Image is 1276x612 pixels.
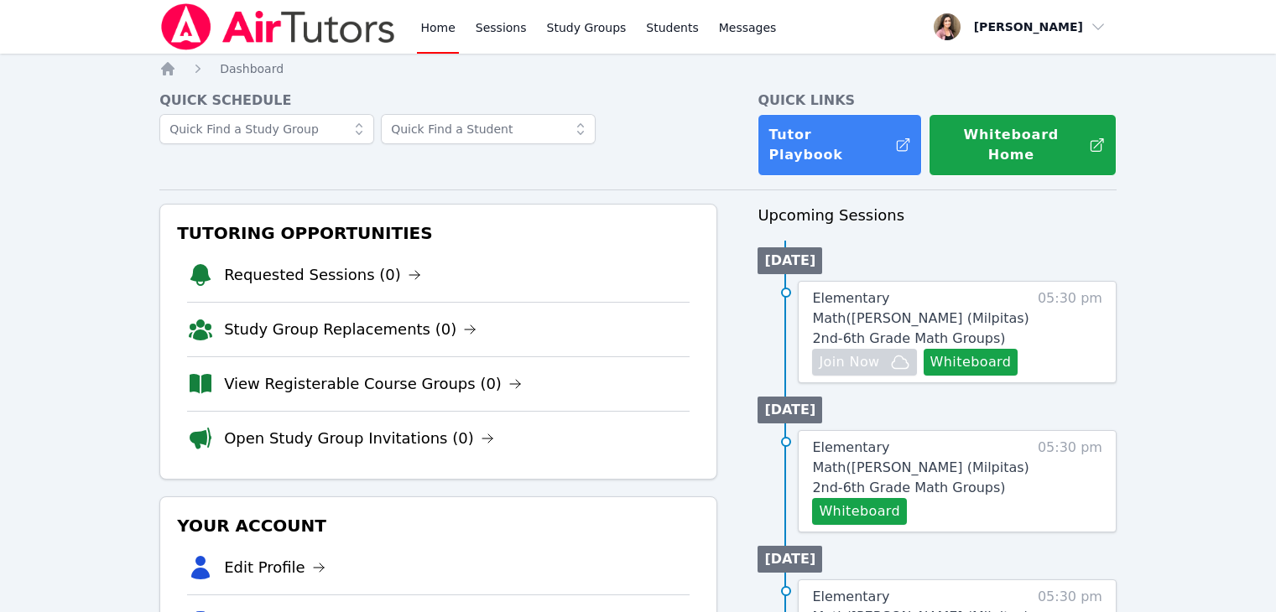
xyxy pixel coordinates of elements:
[812,349,916,376] button: Join Now
[924,349,1018,376] button: Whiteboard
[758,114,922,176] a: Tutor Playbook
[224,556,326,579] a: Edit Profile
[159,60,1117,77] nav: Breadcrumb
[758,247,822,274] li: [DATE]
[719,19,777,36] span: Messages
[224,318,477,341] a: Study Group Replacements (0)
[220,60,284,77] a: Dashboard
[758,91,1117,111] h4: Quick Links
[1038,438,1102,525] span: 05:30 pm
[758,397,822,423] li: [DATE]
[174,218,703,248] h3: Tutoring Opportunities
[812,290,1029,346] span: Elementary Math ( [PERSON_NAME] (Milpitas) 2nd-6th Grade Math Groups )
[174,511,703,541] h3: Your Account
[812,288,1029,349] a: Elementary Math([PERSON_NAME] (Milpitas) 2nd-6th Grade Math Groups)
[812,439,1029,495] span: Elementary Math ( [PERSON_NAME] (Milpitas) 2nd-6th Grade Math Groups )
[381,114,596,144] input: Quick Find a Student
[159,3,397,50] img: Air Tutors
[159,91,717,111] h4: Quick Schedule
[819,352,879,372] span: Join Now
[812,438,1029,498] a: Elementary Math([PERSON_NAME] (Milpitas) 2nd-6th Grade Math Groups)
[224,427,494,450] a: Open Study Group Invitations (0)
[1038,288,1102,376] span: 05:30 pm
[758,546,822,573] li: [DATE]
[224,263,421,287] a: Requested Sessions (0)
[224,372,522,396] a: View Registerable Course Groups (0)
[220,62,284,75] span: Dashboard
[758,204,1117,227] h3: Upcoming Sessions
[929,114,1117,176] button: Whiteboard Home
[159,114,374,144] input: Quick Find a Study Group
[812,498,907,525] button: Whiteboard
